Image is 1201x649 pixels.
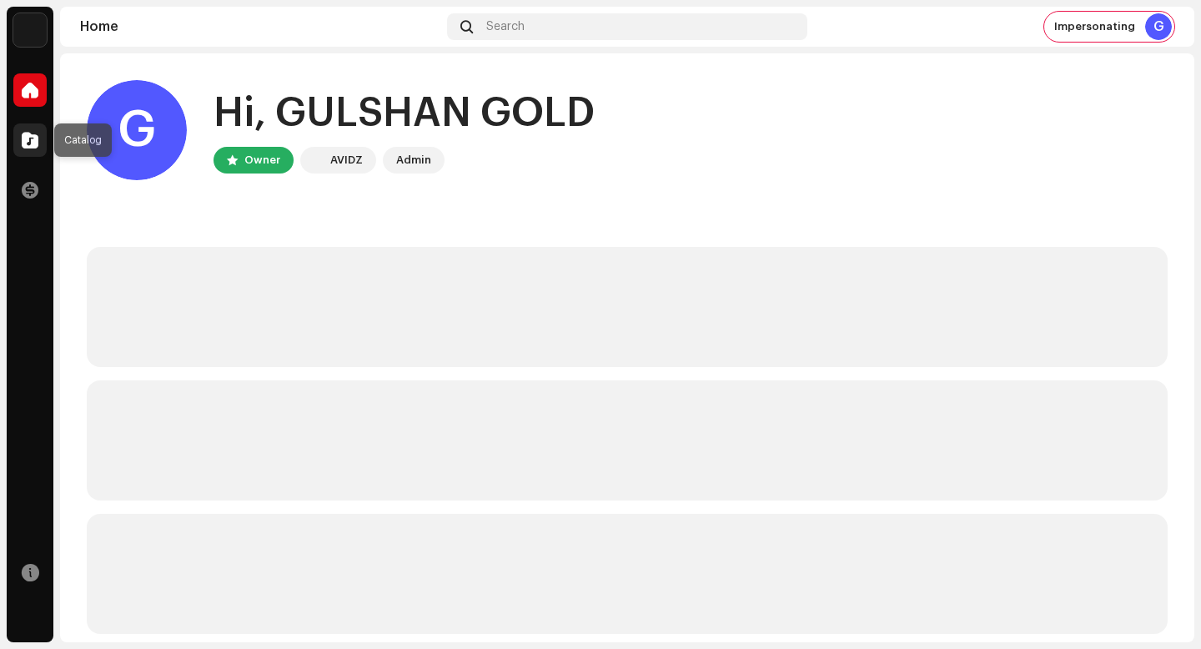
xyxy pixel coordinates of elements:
[13,13,47,47] img: 10d72f0b-d06a-424f-aeaa-9c9f537e57b6
[87,80,187,180] div: G
[330,150,363,170] div: AVIDZ
[304,150,324,170] img: 10d72f0b-d06a-424f-aeaa-9c9f537e57b6
[1054,20,1135,33] span: Impersonating
[80,20,440,33] div: Home
[214,87,595,140] div: Hi, GULSHAN GOLD
[486,20,525,33] span: Search
[396,150,431,170] div: Admin
[1145,13,1172,40] div: G
[244,150,280,170] div: Owner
